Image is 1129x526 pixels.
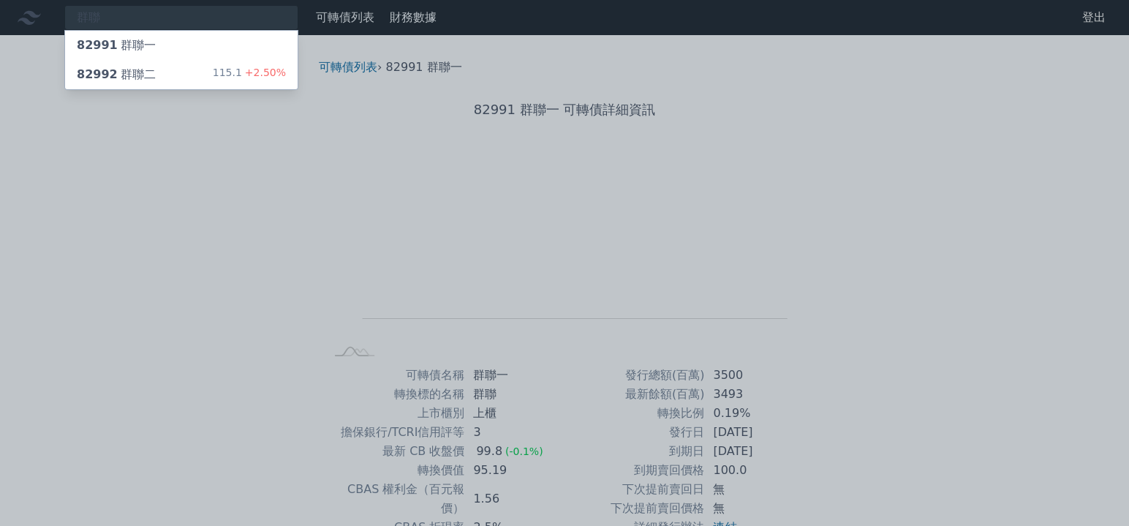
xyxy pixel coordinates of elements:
span: +2.50% [242,67,286,78]
div: 群聯一 [77,37,156,54]
div: 群聯二 [77,66,156,83]
div: 115.1 [213,66,286,83]
a: 82991群聯一 [65,31,298,60]
a: 82992群聯二 115.1+2.50% [65,60,298,89]
span: 82991 [77,38,118,52]
span: 82992 [77,67,118,81]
